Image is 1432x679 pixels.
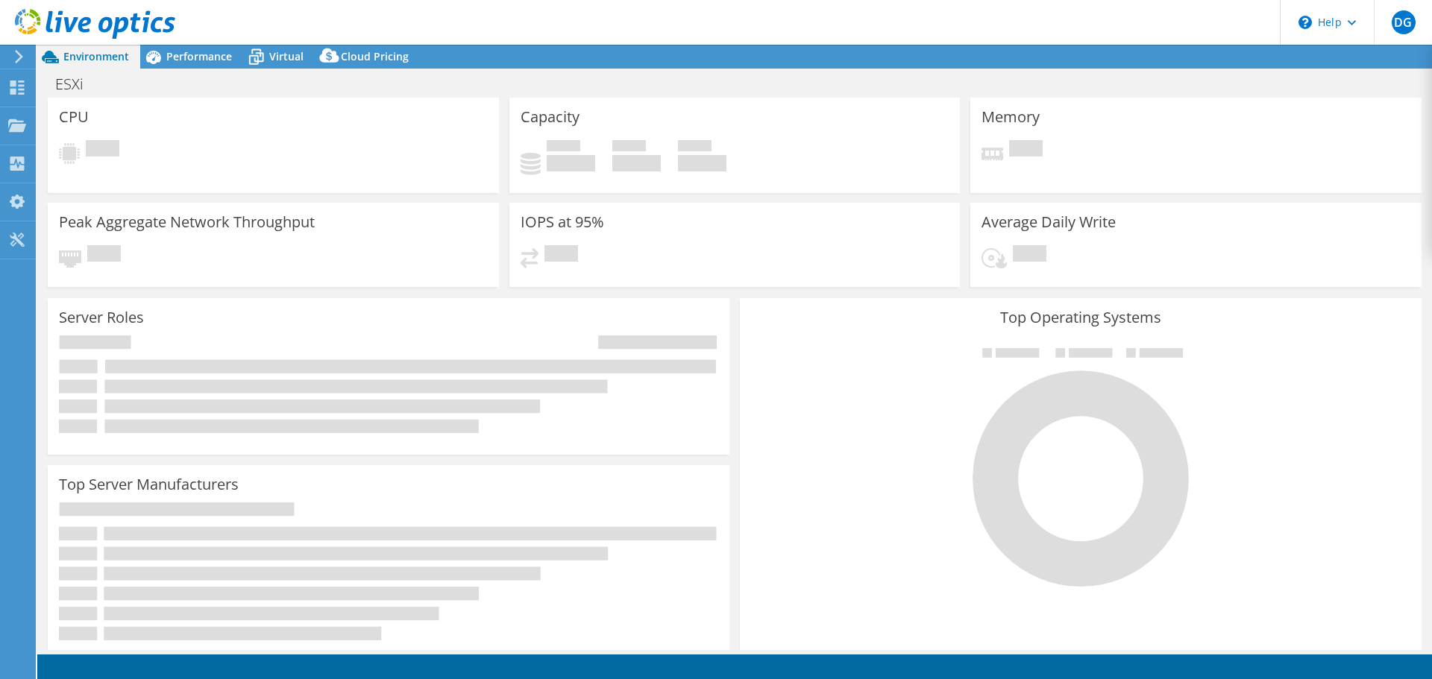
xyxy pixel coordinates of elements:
h3: IOPS at 95% [521,214,604,230]
span: Used [547,140,580,155]
span: Total [678,140,712,155]
span: Performance [166,49,232,63]
h3: Top Server Manufacturers [59,476,239,493]
span: Free [612,140,646,155]
span: Pending [1013,245,1046,265]
span: DG [1392,10,1416,34]
span: Pending [544,245,578,265]
span: Pending [87,245,121,265]
svg: \n [1298,16,1312,29]
h3: Capacity [521,109,580,125]
h3: Server Roles [59,309,144,326]
span: Virtual [269,49,304,63]
span: Cloud Pricing [341,49,409,63]
h1: ESXi [48,76,107,92]
h3: Average Daily Write [982,214,1116,230]
span: Environment [63,49,129,63]
h3: CPU [59,109,89,125]
h3: Peak Aggregate Network Throughput [59,214,315,230]
h4: 0 GiB [547,155,595,171]
span: Pending [1009,140,1043,160]
h4: 0 GiB [678,155,726,171]
span: Pending [86,140,119,160]
h3: Top Operating Systems [751,309,1410,326]
h3: Memory [982,109,1040,125]
h4: 0 GiB [612,155,661,171]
